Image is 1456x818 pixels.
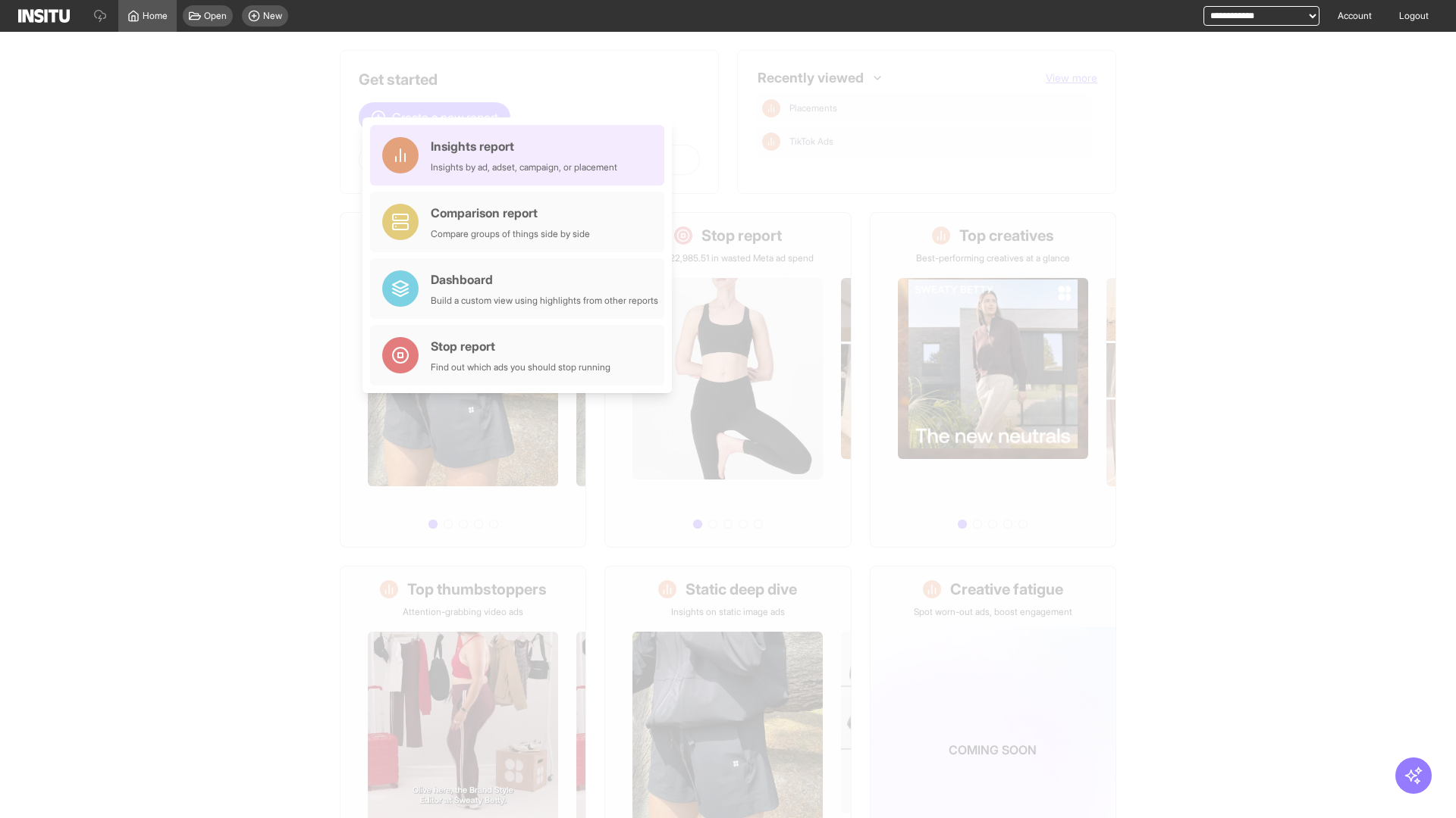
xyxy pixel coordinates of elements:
[431,270,658,289] div: Dashboard
[431,337,610,355] div: Stop report
[431,161,617,173] div: Insights by ad, adset, campaign, or placement
[431,204,590,222] div: Comparison report
[18,9,70,23] img: Logo
[431,137,617,155] div: Insights report
[431,295,658,307] div: Build a custom view using highlights from other reports
[431,361,610,373] div: Find out which ads you should stop running
[431,228,590,240] div: Compare groups of things side by side
[143,10,168,22] span: Home
[204,10,227,22] span: Open
[263,10,282,22] span: New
